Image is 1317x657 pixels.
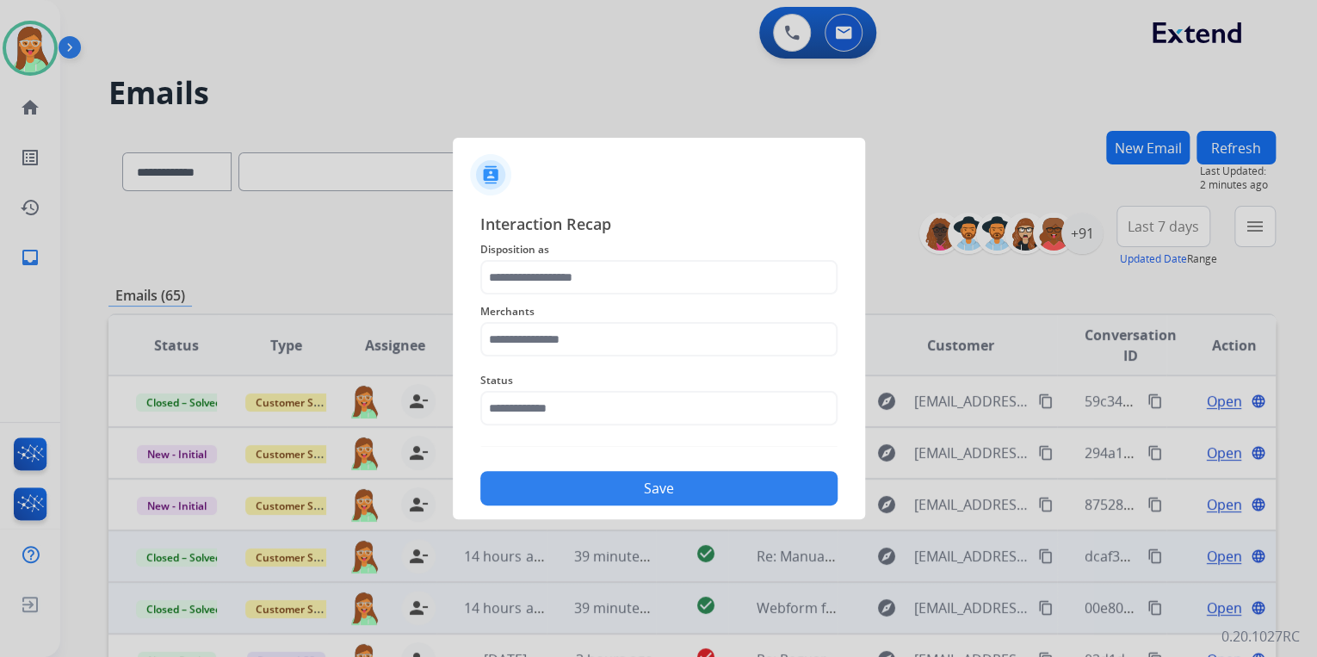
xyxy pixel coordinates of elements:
span: Status [480,370,838,391]
span: Merchants [480,301,838,322]
p: 0.20.1027RC [1221,626,1300,647]
img: contact-recap-line.svg [480,446,838,447]
img: contactIcon [470,154,511,195]
button: Save [480,471,838,505]
span: Disposition as [480,239,838,260]
span: Interaction Recap [480,212,838,239]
